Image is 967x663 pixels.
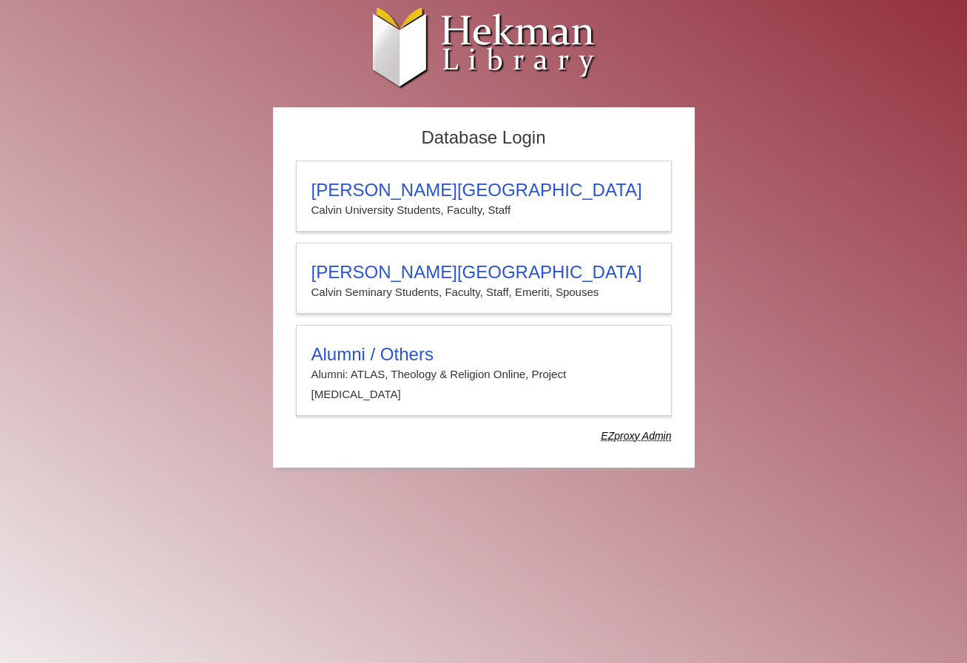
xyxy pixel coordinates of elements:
h2: Database Login [289,123,679,153]
p: Calvin University Students, Faculty, Staff [311,201,656,220]
h3: Alumni / Others [311,344,656,365]
a: [PERSON_NAME][GEOGRAPHIC_DATA]Calvin University Students, Faculty, Staff [296,161,672,232]
p: Calvin Seminary Students, Faculty, Staff, Emeriti, Spouses [311,283,656,302]
h3: [PERSON_NAME][GEOGRAPHIC_DATA] [311,180,656,201]
h3: [PERSON_NAME][GEOGRAPHIC_DATA] [311,262,656,283]
summary: Alumni / OthersAlumni: ATLAS, Theology & Religion Online, Project [MEDICAL_DATA] [311,344,656,404]
p: Alumni: ATLAS, Theology & Religion Online, Project [MEDICAL_DATA] [311,365,656,404]
dfn: Use Alumni login [601,430,671,442]
a: [PERSON_NAME][GEOGRAPHIC_DATA]Calvin Seminary Students, Faculty, Staff, Emeriti, Spouses [296,243,672,314]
